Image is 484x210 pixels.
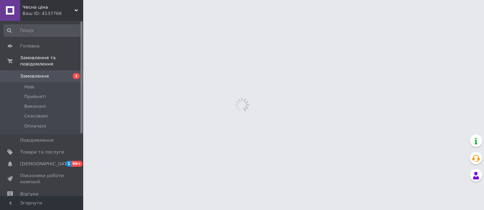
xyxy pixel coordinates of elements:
span: Скасовані [24,113,48,119]
span: 1 [66,161,71,167]
input: Пошук [3,24,82,37]
span: Виконані [24,103,46,110]
span: 1 [73,73,80,79]
span: Замовлення [20,73,49,79]
span: Прийняті [24,94,46,100]
span: Чесна ціна [23,4,75,10]
span: 99+ [71,161,83,167]
span: Замовлення та повідомлення [20,55,83,67]
span: Показники роботи компанії [20,173,64,185]
span: Відгуки [20,191,38,197]
span: Товари та послуги [20,149,64,155]
span: Головна [20,43,40,49]
span: Повідомлення [20,137,54,143]
span: Оплачені [24,123,46,129]
span: Нові [24,84,34,90]
div: Ваш ID: 4137766 [23,10,83,17]
span: [DEMOGRAPHIC_DATA] [20,161,71,167]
